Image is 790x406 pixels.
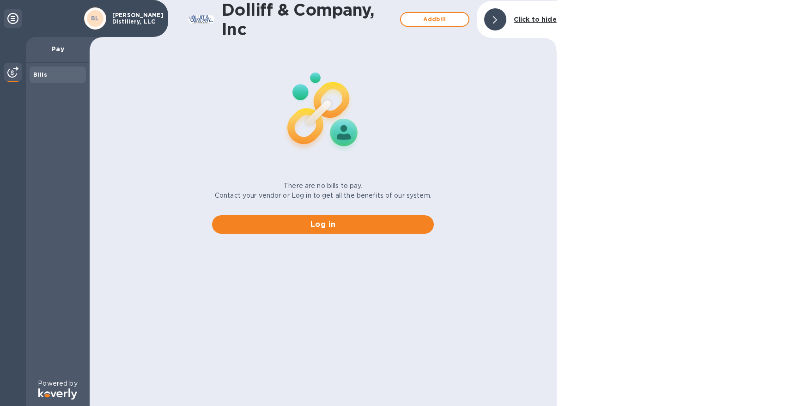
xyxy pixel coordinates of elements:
p: [PERSON_NAME] Distillery, LLC [112,12,158,25]
p: Powered by [38,379,77,388]
span: Log in [219,219,426,230]
span: Add bill [408,14,461,25]
button: Log in [212,215,434,234]
img: Logo [38,388,77,400]
p: There are no bills to pay. Contact your vendor or Log in to get all the benefits of our system. [215,181,431,200]
b: Click to hide [514,16,557,23]
b: Bills [33,71,47,78]
b: BL [91,15,99,22]
button: Addbill [400,12,469,27]
p: Pay [33,44,82,54]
